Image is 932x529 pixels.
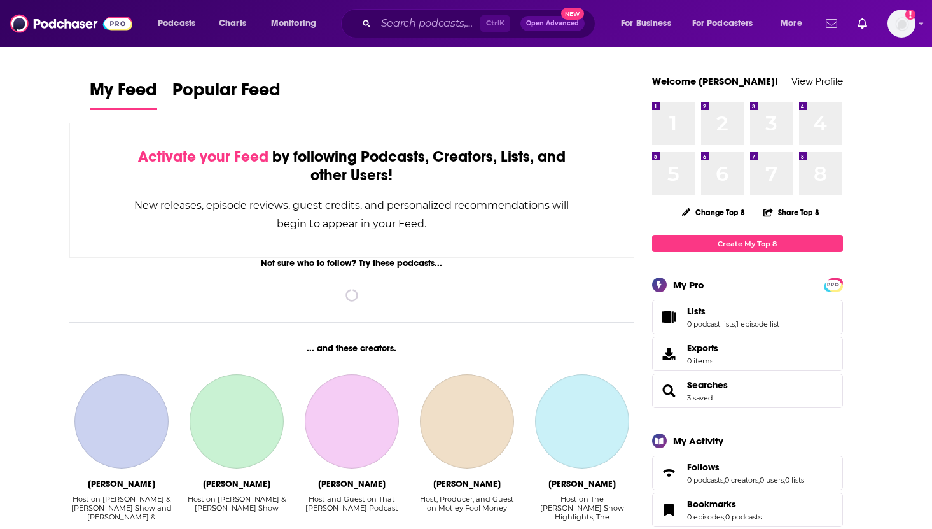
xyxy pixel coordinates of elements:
[687,498,762,510] a: Bookmarks
[657,345,682,363] span: Exports
[69,495,174,521] div: Host on [PERSON_NAME] & [PERSON_NAME] Show and [PERSON_NAME] & [PERSON_NAME] Show
[763,200,820,225] button: Share Top 8
[785,476,804,484] a: 0 lists
[158,15,195,32] span: Podcasts
[687,342,718,354] span: Exports
[657,308,682,326] a: Lists
[376,13,480,34] input: Search podcasts, credits, & more...
[529,495,634,521] div: Host on The [PERSON_NAME] Show Highlights, The [PERSON_NAME] Show, The EntreLeadership Podcast, a...
[414,495,519,522] div: Host, Producer, and Guest on Motley Fool Money
[684,13,772,34] button: open menu
[723,476,725,484] span: ,
[134,148,571,185] div: by following Podcasts, Creators, Lists, and other Users!
[687,306,779,317] a: Lists
[687,512,724,521] a: 0 episodes
[657,382,682,400] a: Searches
[262,13,333,34] button: open menu
[134,196,571,233] div: New releases, episode reviews, guest credits, and personalized recommendations will begin to appe...
[149,13,212,34] button: open menu
[887,10,915,38] img: User Profile
[687,476,723,484] a: 0 podcasts
[138,147,268,166] span: Activate your Feed
[692,15,753,32] span: For Podcasters
[305,374,399,469] a: Tom Fordyce
[781,15,802,32] span: More
[826,279,841,289] a: PRO
[687,306,706,317] span: Lists
[529,495,634,522] div: Host on The Ramsey Show Highlights, The Ramsey Show, The EntreLeadership Podcast, and Ramsey Ever...
[74,374,169,469] a: Dan Bernstein
[190,374,284,469] a: Marshall Harris
[318,479,386,490] div: Tom Fordyce
[826,280,841,290] span: PRO
[69,495,174,522] div: Host on Rahimi & Harris Show and Rahimi & Harris Show
[621,15,671,32] span: For Business
[10,11,132,36] img: Podchaser - Follow, Share and Rate Podcasts
[758,476,760,484] span: ,
[420,374,514,469] a: Ricky Mulvey
[480,15,510,32] span: Ctrl K
[657,464,682,482] a: Follows
[736,320,779,328] a: 1 episode list
[687,393,713,402] a: 3 saved
[687,379,728,391] a: Searches
[652,235,843,252] a: Create My Top 8
[652,75,778,87] a: Welcome [PERSON_NAME]!
[652,300,843,334] span: Lists
[69,258,635,269] div: Not sure who to follow? Try these podcasts...
[652,456,843,490] span: Follows
[725,512,762,521] a: 0 podcasts
[526,20,579,27] span: Open Advanced
[520,16,585,31] button: Open AdvancedNew
[612,13,687,34] button: open menu
[184,495,289,512] div: Host on [PERSON_NAME] & [PERSON_NAME] Show
[172,79,281,110] a: Popular Feed
[821,13,842,34] a: Show notifications dropdown
[687,462,720,473] span: Follows
[905,10,915,20] svg: Add a profile image
[687,320,735,328] a: 0 podcast lists
[652,374,843,408] span: Searches
[203,479,270,490] div: Marshall Harris
[271,15,316,32] span: Monitoring
[561,8,584,20] span: New
[673,279,704,291] div: My Pro
[852,13,872,34] a: Show notifications dropdown
[687,498,736,510] span: Bookmarks
[772,13,818,34] button: open menu
[887,10,915,38] button: Show profile menu
[172,79,281,108] span: Popular Feed
[90,79,157,108] span: My Feed
[725,476,758,484] a: 0 creators
[211,13,254,34] a: Charts
[90,79,157,110] a: My Feed
[674,204,753,220] button: Change Top 8
[735,320,736,328] span: ,
[299,495,404,512] div: Host and Guest on That [PERSON_NAME] Podcast
[887,10,915,38] span: Logged in as WE_Broadcast
[652,337,843,371] a: Exports
[760,476,784,484] a: 0 users
[673,435,723,447] div: My Activity
[88,479,155,490] div: Dan Bernstein
[724,512,725,521] span: ,
[219,15,246,32] span: Charts
[535,374,629,469] a: Dave Ramsey
[299,495,404,522] div: Host and Guest on That Peter Crouch Podcast
[687,462,804,473] a: Follows
[353,9,608,38] div: Search podcasts, credits, & more...
[791,75,843,87] a: View Profile
[184,495,289,522] div: Host on Rahimi & Harris Show
[69,343,635,354] div: ... and these creators.
[784,476,785,484] span: ,
[652,493,843,527] span: Bookmarks
[414,495,519,512] div: Host, Producer, and Guest on Motley Fool Money
[657,501,682,519] a: Bookmarks
[687,356,718,365] span: 0 items
[548,479,616,490] div: Dave Ramsey
[433,479,501,490] div: Ricky Mulvey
